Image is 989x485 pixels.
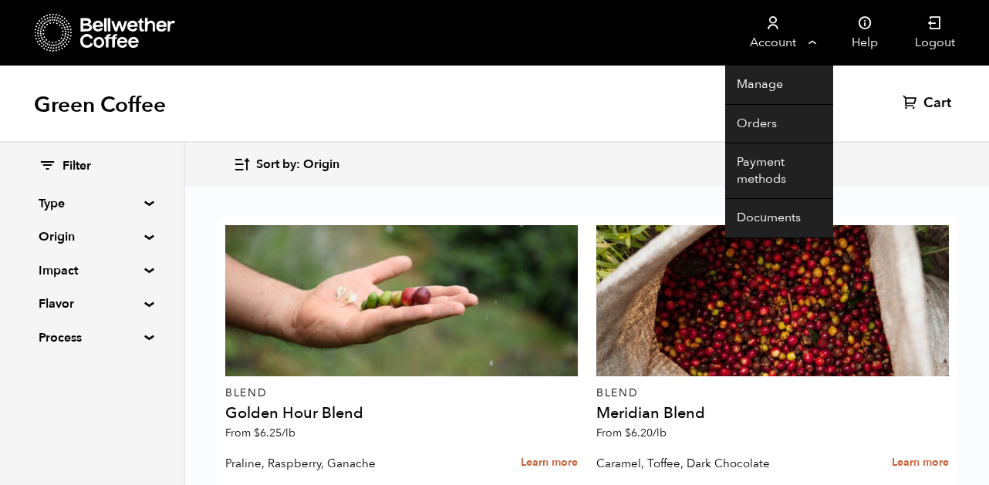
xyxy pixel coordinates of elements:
[225,426,295,440] span: From
[282,426,295,440] span: /lb
[725,143,833,199] a: Payment methods
[625,426,667,440] bdi: 6.20
[39,194,145,213] summary: Type
[596,452,836,475] p: Caramel, Toffee, Dark Chocolate
[254,426,295,440] bdi: 6.25
[225,406,578,421] h4: Golden Hour Blend
[725,105,833,144] a: Orders
[225,388,578,399] p: Blend
[34,91,166,119] h1: Green Coffee
[725,199,833,238] a: Documents
[256,157,339,173] span: Sort by: Origin
[225,452,465,475] p: Praline, Raspberry, Ganache
[521,446,578,480] a: Learn more
[903,94,955,113] a: Cart
[923,94,951,113] span: Cart
[39,328,145,347] summary: Process
[892,446,949,480] a: Learn more
[725,66,833,105] a: Manage
[233,147,339,183] button: Sort by: Origin
[254,426,260,440] span: $
[596,426,667,440] span: From
[39,295,145,313] summary: Flavor
[596,388,949,399] p: Blend
[39,227,145,246] summary: Origin
[39,261,145,280] summary: Impact
[62,158,91,175] span: Filter
[625,426,631,440] span: $
[596,406,949,421] h4: Meridian Blend
[653,426,667,440] span: /lb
